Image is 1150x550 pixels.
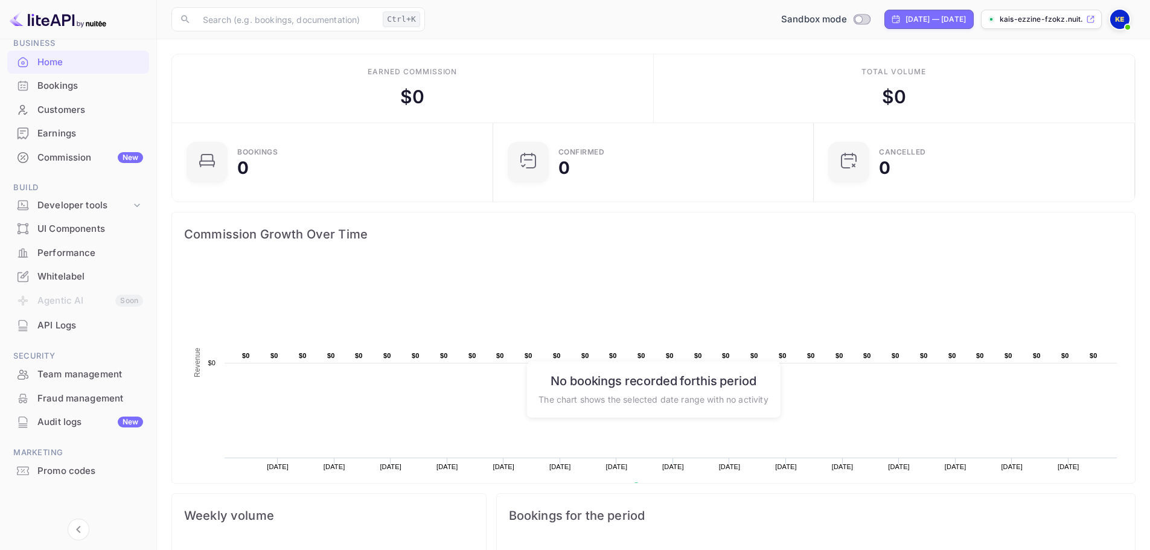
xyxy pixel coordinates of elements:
a: Team management [7,363,149,385]
text: $0 [722,352,730,359]
text: $0 [863,352,871,359]
div: Performance [37,246,143,260]
span: Commission Growth Over Time [184,225,1123,244]
text: Revenue [193,348,202,377]
text: $0 [468,352,476,359]
text: $0 [1005,352,1012,359]
span: Sandbox mode [781,13,847,27]
a: Home [7,51,149,73]
a: CommissionNew [7,146,149,168]
div: UI Components [37,222,143,236]
div: Promo codes [37,464,143,478]
text: [DATE] [436,463,458,470]
div: Ctrl+K [383,11,420,27]
div: Bookings [237,149,278,156]
div: Team management [7,363,149,386]
div: Switch to Production mode [776,13,875,27]
text: $0 [553,352,561,359]
text: $0 [609,352,617,359]
button: Collapse navigation [68,519,89,540]
text: $0 [807,352,815,359]
text: $0 [948,352,956,359]
div: New [118,417,143,427]
div: Team management [37,368,143,382]
text: $0 [327,352,335,359]
text: [DATE] [662,463,684,470]
a: Whitelabel [7,265,149,287]
div: Earnings [7,122,149,145]
text: $0 [1090,352,1097,359]
div: Whitelabel [7,265,149,289]
div: Home [37,56,143,69]
div: 0 [237,159,249,176]
div: CANCELLED [879,149,926,156]
text: $0 [299,352,307,359]
text: [DATE] [549,463,571,470]
div: Audit logsNew [7,411,149,434]
text: $0 [1061,352,1069,359]
a: Earnings [7,122,149,144]
text: $0 [270,352,278,359]
a: Customers [7,98,149,121]
div: Audit logs [37,415,143,429]
div: Bookings [7,74,149,98]
div: CommissionNew [7,146,149,170]
h6: No bookings recorded for this period [538,373,768,388]
text: $0 [440,352,448,359]
text: $0 [892,352,899,359]
div: API Logs [7,314,149,337]
a: Promo codes [7,459,149,482]
text: [DATE] [380,463,401,470]
span: Build [7,181,149,194]
text: [DATE] [775,463,797,470]
text: $0 [920,352,928,359]
div: Whitelabel [37,270,143,284]
text: $0 [383,352,391,359]
text: $0 [581,352,589,359]
div: UI Components [7,217,149,241]
div: Earnings [37,127,143,141]
text: [DATE] [945,463,966,470]
div: Confirmed [558,149,605,156]
a: API Logs [7,314,149,336]
a: Audit logsNew [7,411,149,433]
text: [DATE] [888,463,910,470]
div: $ 0 [400,83,424,110]
a: Fraud management [7,387,149,409]
text: [DATE] [1058,463,1079,470]
span: Business [7,37,149,50]
div: $ 0 [882,83,906,110]
div: Promo codes [7,459,149,483]
span: Marketing [7,446,149,459]
text: [DATE] [1001,463,1023,470]
img: Kais Ezzine [1110,10,1129,29]
div: Developer tools [7,195,149,216]
text: [DATE] [493,463,514,470]
text: $0 [779,352,787,359]
text: $0 [835,352,843,359]
text: [DATE] [719,463,741,470]
text: $0 [666,352,674,359]
p: kais-ezzine-fzokz.nuit... [1000,14,1084,25]
a: UI Components [7,217,149,240]
span: Security [7,350,149,363]
div: Commission [37,151,143,165]
div: Bookings [37,79,143,93]
div: Customers [37,103,143,117]
div: Total volume [861,66,926,77]
span: Weekly volume [184,506,474,525]
text: [DATE] [606,463,628,470]
p: The chart shows the selected date range with no activity [538,392,768,405]
text: $0 [1033,352,1041,359]
div: 0 [558,159,570,176]
input: Search (e.g. bookings, documentation) [196,7,378,31]
a: Bookings [7,74,149,97]
div: Home [7,51,149,74]
div: Developer tools [37,199,131,213]
text: [DATE] [267,463,289,470]
div: [DATE] — [DATE] [906,14,966,25]
text: $0 [525,352,532,359]
text: [DATE] [324,463,345,470]
div: 0 [879,159,890,176]
text: $0 [412,352,420,359]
